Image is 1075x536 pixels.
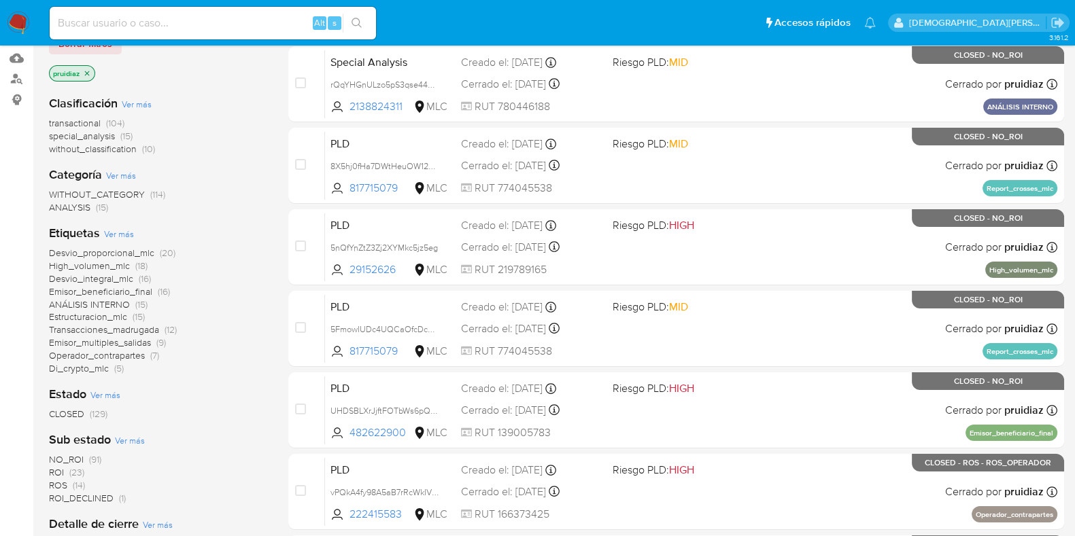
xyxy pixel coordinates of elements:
[50,14,376,32] input: Buscar usuario o caso...
[909,16,1046,29] p: cristian.porley@mercadolibre.com
[774,16,851,30] span: Accesos rápidos
[314,16,325,29] span: Alt
[864,17,876,29] a: Notificaciones
[332,16,337,29] span: s
[1048,32,1068,43] span: 3.161.2
[343,14,371,33] button: search-icon
[1051,16,1065,30] a: Salir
